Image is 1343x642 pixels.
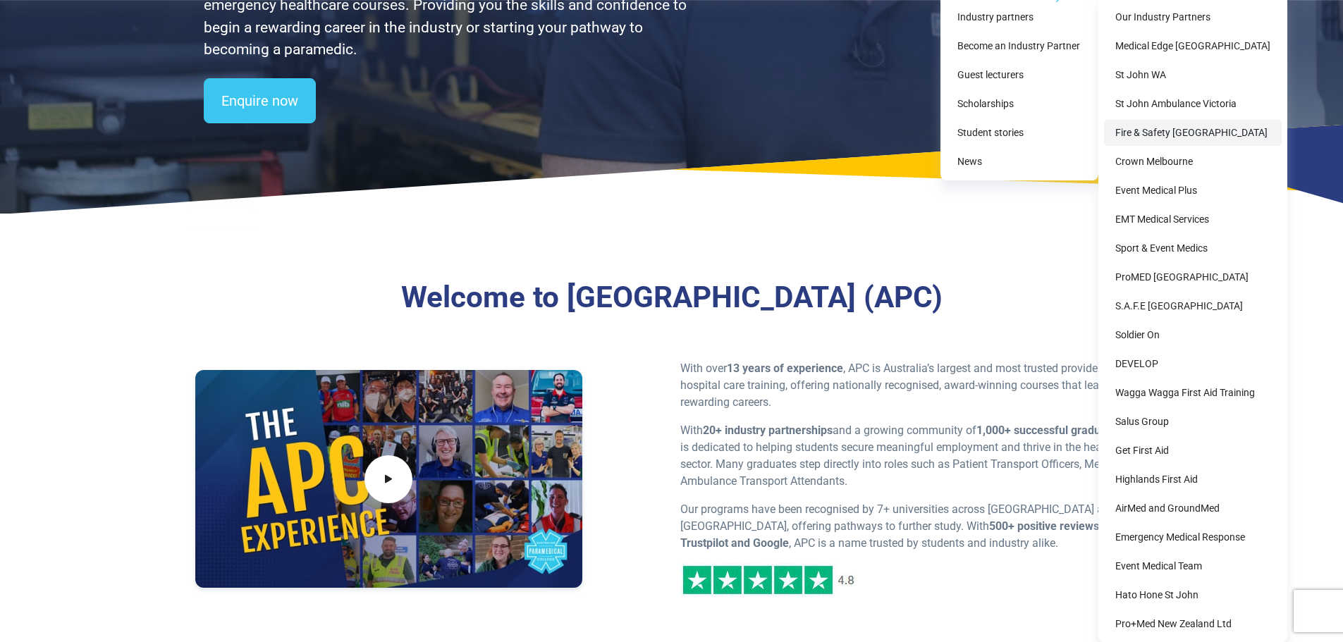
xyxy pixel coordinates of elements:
strong: 20+ industry partnerships [703,424,833,437]
a: EMT Medical Services [1104,207,1282,233]
p: With over , APC is Australia’s largest and most trusted provider of pre-hospital care training, o... [680,360,1148,411]
a: St John WA [1104,63,1282,89]
a: Enquire now [204,78,316,123]
a: Sport & Event Medics [1104,236,1282,262]
a: Become an Industry Partner [946,34,1093,60]
a: Emergency Medical Response [1104,525,1282,551]
a: Event Medical Plus [1104,178,1282,204]
a: Industry partners [946,5,1093,31]
a: Scholarships [946,92,1093,118]
a: S.A.F.E [GEOGRAPHIC_DATA] [1104,294,1282,320]
h3: Welcome to [GEOGRAPHIC_DATA] (APC) [266,280,1077,316]
a: Guest lecturers [946,63,1093,89]
a: Hato Hone St John [1104,583,1282,609]
a: Wagga Wagga First Aid Training [1104,381,1282,407]
a: ProMED [GEOGRAPHIC_DATA] [1104,265,1282,291]
p: Our programs have been recognised by 7+ universities across [GEOGRAPHIC_DATA] and [GEOGRAPHIC_DAT... [680,501,1148,552]
a: DEVELOP [1104,352,1282,378]
a: Event Medical Team [1104,554,1282,580]
a: Fire & Safety [GEOGRAPHIC_DATA] [1104,121,1282,147]
a: Salus Group [1104,409,1282,436]
a: Student stories [946,121,1093,147]
a: Get First Aid [1104,438,1282,464]
a: Our Industry Partners [1104,5,1282,31]
strong: 13 years of experience [727,362,843,375]
a: AirMed and GroundMed [1104,496,1282,522]
a: Crown Melbourne [1104,149,1282,175]
p: With and a growing community of , APC is dedicated to helping students secure meaningful employme... [680,422,1148,490]
a: St John Ambulance Victoria [1104,92,1282,118]
a: Highlands First Aid [1104,467,1282,493]
a: Pro+Med New Zealand Ltd [1104,612,1282,638]
a: Medical Edge [GEOGRAPHIC_DATA] [1104,34,1282,60]
a: News [946,149,1093,175]
a: Soldier On [1104,323,1282,349]
strong: 1,000+ successful graduates [976,424,1122,437]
